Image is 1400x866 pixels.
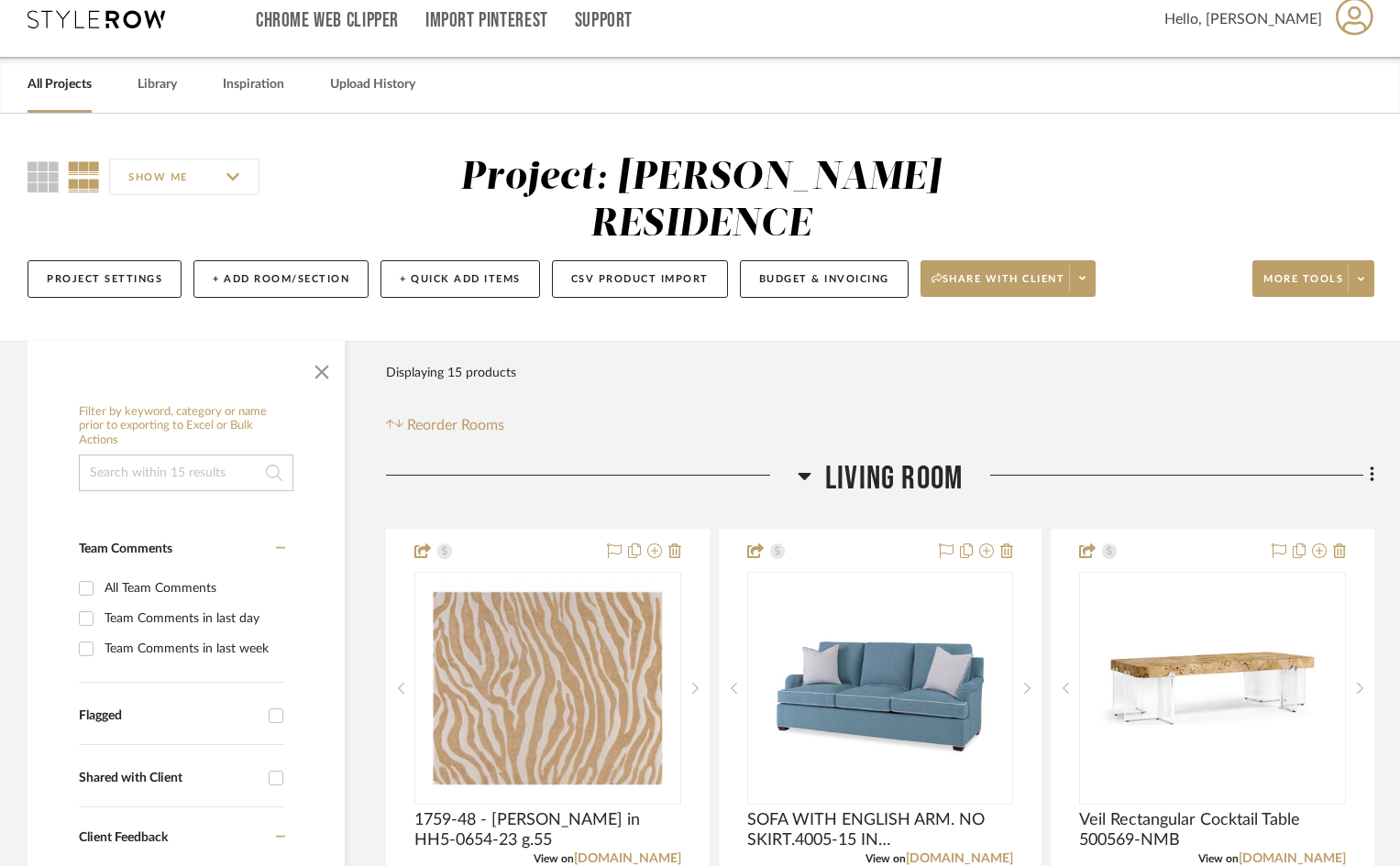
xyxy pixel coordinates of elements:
div: Shared with Client [79,771,259,786]
div: 0 [748,573,1013,804]
div: Displaying 15 products [386,355,516,391]
span: Veil Rectangular Cocktail Table 500569-NMB [1079,810,1346,850]
div: Flagged [79,708,259,724]
a: Upload History [330,72,415,97]
button: + Add Room/Section [193,260,369,298]
button: Project Settings [28,260,182,298]
img: SOFA WITH ENGLISH ARM. NO SKIRT.4005-15 IN Conley Cobalt 6349-53 & Solid Blue Contrast Welt [766,574,995,803]
button: Budget & Invoicing [740,260,909,298]
a: All Projects [28,72,92,97]
a: Library [138,72,177,97]
span: View on [865,853,906,864]
a: [DOMAIN_NAME] [574,852,681,865]
a: Import Pinterest [425,13,548,28]
button: Close [303,350,340,387]
a: Chrome Web Clipper [256,13,399,28]
span: Hello, [PERSON_NAME] [1164,8,1322,30]
div: Team Comments in last day [105,604,281,633]
span: Client Feedback [79,831,168,844]
button: CSV Product Import [552,260,728,298]
input: Search within 15 results [79,455,293,491]
div: All Team Comments [105,574,281,603]
div: 0 [415,573,680,804]
a: Support [575,13,633,28]
a: [DOMAIN_NAME] [906,852,1013,865]
span: Team Comments [79,543,172,555]
span: View on [1198,853,1239,864]
button: + Quick Add Items [380,260,540,298]
span: Living Room [825,459,963,499]
span: More tools [1263,272,1343,300]
span: View on [534,853,574,864]
h6: Filter by keyword, category or name prior to exporting to Excel or Bulk Actions [79,405,293,448]
a: Inspiration [223,72,284,97]
img: 1759-48 - Emerson Bench in HH5-0654-23 g.55 [433,574,662,803]
span: SOFA WITH ENGLISH ARM. NO SKIRT.4005-15 IN [PERSON_NAME] Cobalt 6349-53 & Solid Blue Contrast Welt [747,810,1014,850]
div: Team Comments in last week [105,634,281,663]
span: Reorder Rooms [407,414,504,436]
span: 1759-48 - [PERSON_NAME] in HH5-0654-23 g.55 [414,810,681,850]
div: Project: [PERSON_NAME] RESIDENCE [460,159,941,244]
span: Share with client [931,272,1065,300]
img: Veil Rectangular Cocktail Table 500569-NMB [1098,574,1328,803]
a: [DOMAIN_NAME] [1239,852,1346,865]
